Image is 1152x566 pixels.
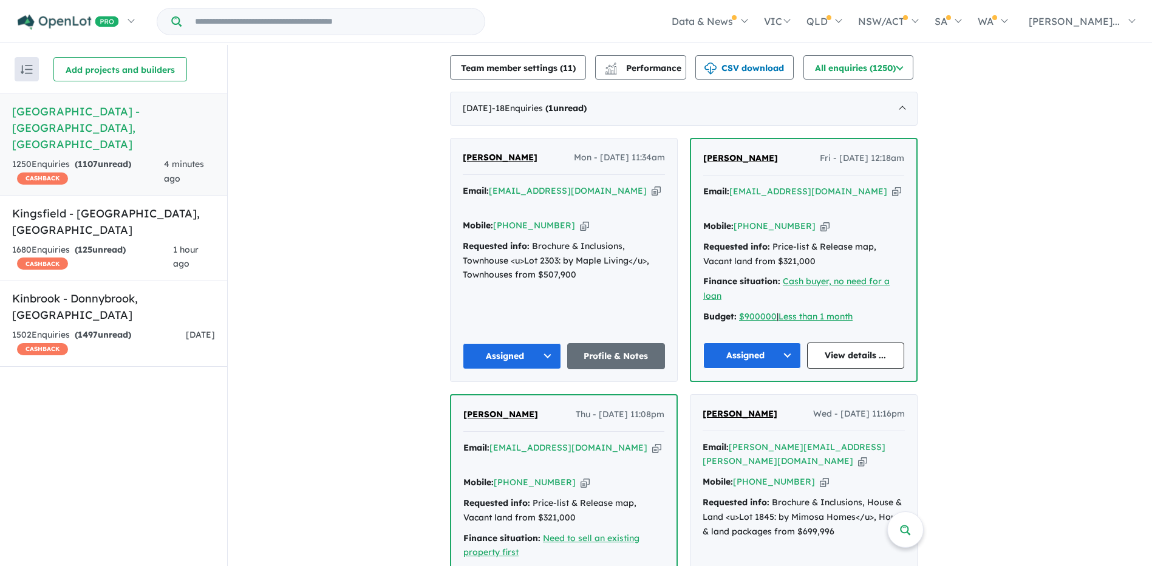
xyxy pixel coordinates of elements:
[463,497,530,508] strong: Requested info:
[184,9,482,35] input: Try estate name, suburb, builder or developer
[703,476,733,487] strong: Mobile:
[494,477,576,488] a: [PHONE_NUMBER]
[164,159,204,184] span: 4 minutes ago
[463,239,665,282] div: Brochure & Inclusions, Townhouse <u>Lot 2303: by Maple Living</u>, Townhouses from $507,900
[703,408,777,419] span: [PERSON_NAME]
[580,219,589,232] button: Copy
[703,311,737,322] strong: Budget:
[463,220,493,231] strong: Mobile:
[78,244,92,255] span: 125
[607,63,681,73] span: Performance
[463,533,639,558] a: Need to sell an existing property first
[820,476,829,488] button: Copy
[574,151,665,165] span: Mon - [DATE] 11:34am
[545,103,587,114] strong: ( unread)
[493,220,575,231] a: [PHONE_NUMBER]
[463,409,538,420] span: [PERSON_NAME]
[563,63,573,73] span: 11
[567,343,666,369] a: Profile & Notes
[704,63,717,75] img: download icon
[820,220,830,233] button: Copy
[75,244,126,255] strong: ( unread)
[576,407,664,422] span: Thu - [DATE] 11:08pm
[75,159,131,169] strong: ( unread)
[703,152,778,163] span: [PERSON_NAME]
[450,55,586,80] button: Team member settings (11)
[703,442,885,467] a: [PERSON_NAME][EMAIL_ADDRESS][PERSON_NAME][DOMAIN_NAME]
[463,533,540,544] strong: Finance situation:
[463,343,561,369] button: Assigned
[78,329,98,340] span: 1497
[733,476,815,487] a: [PHONE_NUMBER]
[12,157,164,186] div: 1250 Enquir ies
[17,172,68,185] span: CASHBACK
[703,497,769,508] strong: Requested info:
[695,55,794,80] button: CSV download
[17,257,68,270] span: CASHBACK
[450,92,918,126] div: [DATE]
[12,290,215,323] h5: Kinbrook - Donnybrook , [GEOGRAPHIC_DATA]
[703,343,801,369] button: Assigned
[12,103,215,152] h5: [GEOGRAPHIC_DATA] - [GEOGRAPHIC_DATA] , [GEOGRAPHIC_DATA]
[703,442,729,452] strong: Email:
[21,65,33,74] img: sort.svg
[703,276,780,287] strong: Finance situation:
[75,329,131,340] strong: ( unread)
[463,442,489,453] strong: Email:
[463,185,489,196] strong: Email:
[858,455,867,468] button: Copy
[17,343,68,355] span: CASHBACK
[173,244,199,270] span: 1 hour ago
[18,15,119,30] img: Openlot PRO Logo White
[703,276,890,301] a: Cash buyer, no need for a loan
[581,476,590,489] button: Copy
[595,55,686,80] button: Performance
[652,442,661,454] button: Copy
[463,240,530,251] strong: Requested info:
[803,55,913,80] button: All enquiries (1250)
[489,442,647,453] a: [EMAIL_ADDRESS][DOMAIN_NAME]
[703,186,729,197] strong: Email:
[703,496,905,539] div: Brochure & Inclusions, House & Land <u>Lot 1845: by Mimosa Homes</u>, House & land packages from ...
[463,407,538,422] a: [PERSON_NAME]
[12,205,215,238] h5: Kingsfield - [GEOGRAPHIC_DATA] , [GEOGRAPHIC_DATA]
[734,220,816,231] a: [PHONE_NUMBER]
[807,343,905,369] a: View details ...
[703,220,734,231] strong: Mobile:
[78,159,98,169] span: 1107
[703,407,777,421] a: [PERSON_NAME]
[53,57,187,81] button: Add projects and builders
[652,185,661,197] button: Copy
[605,63,616,69] img: line-chart.svg
[605,66,617,74] img: bar-chart.svg
[703,240,904,269] div: Price-list & Release map, Vacant land from $321,000
[703,241,770,252] strong: Requested info:
[703,310,904,324] div: |
[463,152,537,163] span: [PERSON_NAME]
[12,328,186,357] div: 1502 Enquir ies
[779,311,853,322] a: Less than 1 month
[492,103,587,114] span: - 18 Enquir ies
[186,329,215,340] span: [DATE]
[489,185,647,196] a: [EMAIL_ADDRESS][DOMAIN_NAME]
[12,243,173,272] div: 1680 Enquir ies
[463,496,664,525] div: Price-list & Release map, Vacant land from $321,000
[820,151,904,166] span: Fri - [DATE] 12:18am
[729,186,887,197] a: [EMAIL_ADDRESS][DOMAIN_NAME]
[739,311,777,322] a: $900000
[463,477,494,488] strong: Mobile:
[892,185,901,198] button: Copy
[463,151,537,165] a: [PERSON_NAME]
[813,407,905,421] span: Wed - [DATE] 11:16pm
[1029,15,1120,27] span: [PERSON_NAME]...
[703,151,778,166] a: [PERSON_NAME]
[548,103,553,114] span: 1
